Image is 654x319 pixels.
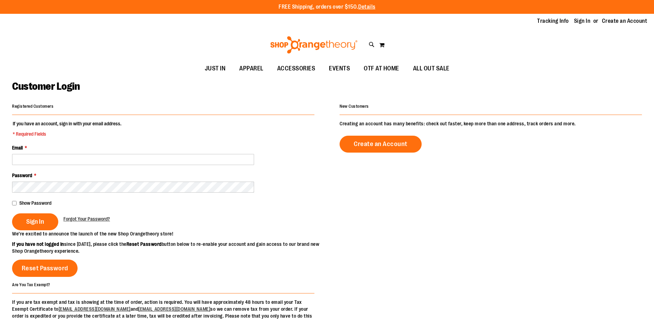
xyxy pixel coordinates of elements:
[329,61,350,76] span: EVENTS
[12,260,78,277] a: Reset Password
[354,140,408,148] span: Create an Account
[26,218,44,225] span: Sign In
[602,17,647,25] a: Create an Account
[358,4,375,10] a: Details
[138,306,210,312] a: [EMAIL_ADDRESS][DOMAIN_NAME]
[22,264,68,272] span: Reset Password
[205,61,226,76] span: JUST IN
[63,215,110,222] a: Forgot Your Password?
[340,136,422,153] a: Create an Account
[269,36,359,54] img: Shop Orangetheory
[12,213,58,230] button: Sign In
[127,241,162,247] strong: Reset Password
[239,61,263,76] span: APPAREL
[19,200,51,206] span: Show Password
[364,61,399,76] span: OTF AT HOME
[12,104,53,109] strong: Registered Customers
[340,104,369,109] strong: New Customers
[413,61,450,76] span: ALL OUT SALE
[12,241,327,254] p: since [DATE], please click the button below to re-enable your account and gain access to our bran...
[13,130,121,137] span: * Required Fields
[277,61,315,76] span: ACCESSORIES
[574,17,591,25] a: Sign In
[340,120,642,127] p: Creating an account has many benefits: check out faster, keep more than one address, track orders...
[12,282,50,287] strong: Are You Tax Exempt?
[12,120,122,137] legend: If you have an account, sign in with your email address.
[12,230,327,237] p: We’re excited to announce the launch of the new Shop Orangetheory store!
[279,3,375,11] p: FREE Shipping, orders over $150.
[12,80,80,92] span: Customer Login
[537,17,569,25] a: Tracking Info
[59,306,131,312] a: [EMAIL_ADDRESS][DOMAIN_NAME]
[12,241,64,247] strong: If you have not logged in
[12,173,32,178] span: Password
[63,216,110,222] span: Forgot Your Password?
[12,145,23,151] span: Email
